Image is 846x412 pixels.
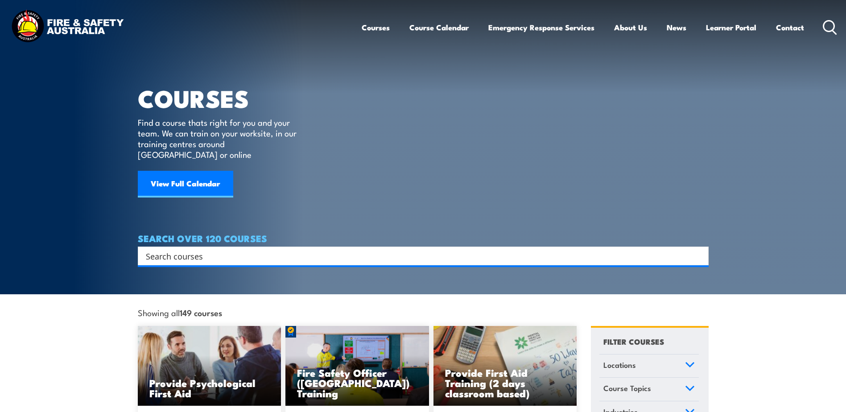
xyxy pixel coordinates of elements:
[433,326,577,406] img: Mental Health First Aid Training (Standard) – Classroom
[603,382,651,394] span: Course Topics
[138,308,222,317] span: Showing all
[138,233,709,243] h4: SEARCH OVER 120 COURSES
[603,335,664,347] h4: FILTER COURSES
[693,250,706,262] button: Search magnifier button
[285,326,429,406] img: Fire Safety Advisor
[445,367,565,398] h3: Provide First Aid Training (2 days classroom based)
[297,367,417,398] h3: Fire Safety Officer ([GEOGRAPHIC_DATA]) Training
[285,326,429,406] a: Fire Safety Officer ([GEOGRAPHIC_DATA]) Training
[149,378,270,398] h3: Provide Psychological First Aid
[409,16,469,39] a: Course Calendar
[614,16,647,39] a: About Us
[180,306,222,318] strong: 149 courses
[362,16,390,39] a: Courses
[138,117,301,160] p: Find a course thats right for you and your team. We can train on your worksite, in our training c...
[146,249,689,263] input: Search input
[433,326,577,406] a: Provide First Aid Training (2 days classroom based)
[706,16,756,39] a: Learner Portal
[148,250,691,262] form: Search form
[138,326,281,406] a: Provide Psychological First Aid
[603,359,636,371] span: Locations
[667,16,686,39] a: News
[776,16,804,39] a: Contact
[138,171,233,198] a: View Full Calendar
[488,16,594,39] a: Emergency Response Services
[599,354,699,378] a: Locations
[138,326,281,406] img: Mental Health First Aid Training Course from Fire & Safety Australia
[138,87,310,108] h1: COURSES
[599,378,699,401] a: Course Topics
